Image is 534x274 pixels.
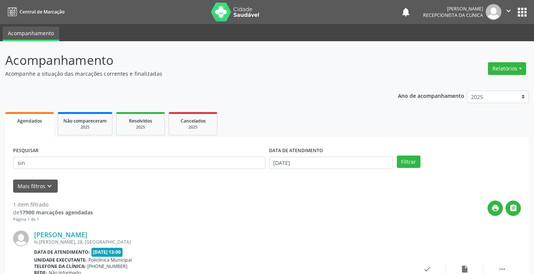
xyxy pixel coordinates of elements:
i: print [491,204,500,212]
div: [PERSON_NAME] [423,6,483,12]
div: Página 1 de 1 [13,216,93,223]
button: print [488,201,503,216]
span: Policlínica Municipal [88,257,132,263]
span: Agendados [17,118,42,124]
i: insert_drive_file [461,265,469,273]
b: Unidade executante: [34,257,87,263]
label: DATA DE ATENDIMENTO [269,145,323,157]
a: Central de Marcação [5,6,64,18]
div: 1 item filtrado [13,201,93,208]
b: Data de atendimento: [34,249,90,255]
p: Ano de acompanhamento [398,91,464,100]
a: Acompanhamento [3,27,59,41]
div: 2025 [122,124,159,130]
i: keyboard_arrow_down [45,182,54,190]
input: Selecione um intervalo [269,157,393,169]
span: [PHONE_NUMBER] [87,263,127,270]
span: Central de Marcação [19,9,64,15]
button: Mais filtroskeyboard_arrow_down [13,180,58,193]
p: Acompanhamento [5,51,372,70]
button: Filtrar [397,156,420,168]
i:  [509,204,518,212]
button:  [501,4,516,20]
i: check [423,265,431,273]
span: Resolvidos [129,118,152,124]
i:  [504,7,513,15]
button: notifications [401,7,411,17]
b: Telefone da clínica: [34,263,86,270]
strong: 17900 marcações agendadas [19,209,93,216]
button: Relatórios [488,62,526,75]
i:  [498,265,506,273]
span: Não compareceram [63,118,107,124]
label: PESQUISAR [13,145,39,157]
span: [DATE] 13:00 [91,248,123,256]
div: 2025 [174,124,212,130]
img: img [13,231,29,246]
button:  [506,201,521,216]
div: tv.[PERSON_NAME], 28, [GEOGRAPHIC_DATA] [34,239,408,245]
input: Nome, CNS [13,157,265,169]
div: de [13,208,93,216]
span: Recepcionista da clínica [423,12,483,18]
button: apps [516,6,529,19]
p: Acompanhe a situação das marcações correntes e finalizadas [5,70,372,78]
div: 2025 [63,124,107,130]
span: Cancelados [181,118,206,124]
a: [PERSON_NAME] [34,231,87,239]
img: img [486,4,501,20]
